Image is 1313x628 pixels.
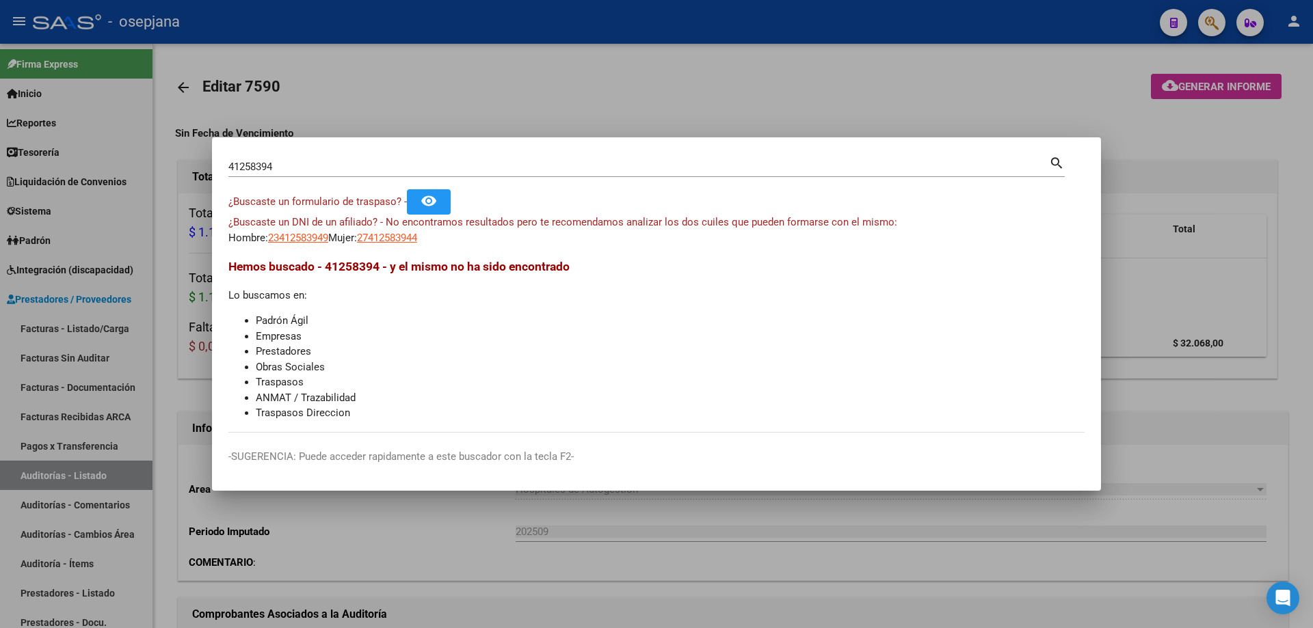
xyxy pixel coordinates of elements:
span: ¿Buscaste un DNI de un afiliado? - No encontramos resultados pero te recomendamos analizar los do... [228,216,897,228]
li: Prestadores [256,344,1085,359]
div: Hombre: Mujer: [228,215,1085,245]
mat-icon: remove_red_eye [421,193,437,209]
li: ANMAT / Trazabilidad [256,390,1085,406]
li: Obras Sociales [256,359,1085,375]
li: Empresas [256,329,1085,344]
div: Open Intercom Messenger [1266,582,1299,614]
div: Lo buscamos en: [228,258,1085,421]
span: 23412583949 [268,232,328,244]
mat-icon: search [1049,154,1065,170]
p: -SUGERENCIA: Puede acceder rapidamente a este buscador con la tecla F2- [228,449,1085,465]
li: Traspasos [256,374,1085,390]
span: Hemos buscado - 41258394 - y el mismo no ha sido encontrado [228,260,570,273]
span: ¿Buscaste un formulario de traspaso? - [228,195,407,208]
li: Padrón Ágil [256,313,1085,329]
li: Traspasos Direccion [256,405,1085,421]
span: 27412583944 [357,232,417,244]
